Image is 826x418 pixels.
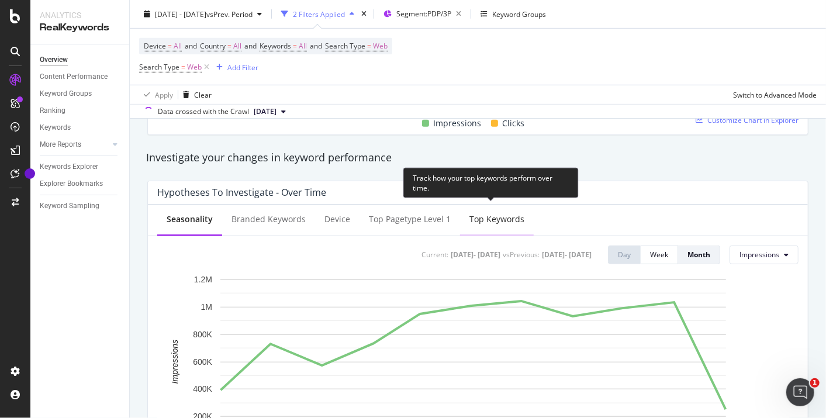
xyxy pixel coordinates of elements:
span: Web [187,59,202,75]
div: Overview [40,54,68,66]
span: = [168,41,172,51]
button: Segment:PDP/3P [379,5,466,23]
a: More Reports [40,139,109,151]
button: Month [678,246,720,264]
div: Content Performance [40,71,108,83]
text: 1.2M [194,275,212,284]
a: Ranking [40,105,121,117]
div: Keyword Groups [492,9,546,19]
div: Keywords [40,122,71,134]
div: Investigate your changes in keyword performance [146,150,810,165]
div: Device [324,213,350,225]
button: 2 Filters Applied [277,5,359,23]
div: times [359,8,369,20]
div: Keywords Explorer [40,161,98,173]
div: Seasonality [167,213,213,225]
span: Impressions [434,116,482,130]
text: Impressions [170,340,179,384]
button: Week [641,246,678,264]
button: Apply [139,85,173,104]
span: Impressions [739,250,779,260]
a: Keyword Sampling [40,200,121,212]
div: Ranking [40,105,65,117]
button: Keyword Groups [476,5,551,23]
span: Country [200,41,226,51]
div: vs Previous : [503,250,540,260]
span: and [244,41,257,51]
a: Explorer Bookmarks [40,178,121,190]
div: Add Filter [227,62,258,72]
div: Current: [421,250,448,260]
span: Clicks [503,116,525,130]
a: Customize Chart in Explorer [696,115,799,125]
div: [DATE] - [DATE] [451,250,500,260]
button: [DATE] - [DATE]vsPrev. Period [139,5,267,23]
span: Search Type [325,41,365,51]
button: Impressions [730,246,799,264]
div: Day [618,250,631,260]
a: Overview [40,54,121,66]
div: Hypotheses to Investigate - Over Time [157,186,326,198]
button: [DATE] [249,105,291,119]
text: 400K [193,384,212,393]
button: Clear [178,85,212,104]
text: 600K [193,357,212,367]
span: All [233,38,241,54]
div: RealKeywords [40,21,120,34]
div: Clear [194,89,212,99]
div: [DATE] - [DATE] [542,250,592,260]
div: Switch to Advanced Mode [733,89,817,99]
a: Keywords [40,122,121,134]
span: Web [373,38,388,54]
div: 2 Filters Applied [293,9,345,19]
div: Top Keywords [469,213,524,225]
div: Explorer Bookmarks [40,178,103,190]
span: All [174,38,182,54]
span: = [181,62,185,72]
span: 2025 Sep. 7th [254,106,277,117]
button: Switch to Advanced Mode [728,85,817,104]
div: Week [650,250,668,260]
span: and [185,41,197,51]
div: Analytics [40,9,120,21]
text: 800K [193,330,212,339]
span: and [310,41,322,51]
div: Keyword Groups [40,88,92,100]
a: Content Performance [40,71,121,83]
a: Keyword Groups [40,88,121,100]
span: 1 [810,378,820,388]
div: Apply [155,89,173,99]
div: Track how your top keywords perform over time. [403,167,579,198]
div: Keyword Sampling [40,200,99,212]
div: Branded Keywords [231,213,306,225]
div: Tooltip anchor [25,168,35,179]
span: = [293,41,297,51]
span: [DATE] - [DATE] [155,9,206,19]
iframe: Intercom live chat [786,378,814,406]
span: = [367,41,371,51]
span: Customize Chart in Explorer [707,115,799,125]
text: 1M [201,302,212,312]
div: More Reports [40,139,81,151]
button: Day [608,246,641,264]
div: Top Pagetype Level 1 [369,213,451,225]
span: Search Type [139,62,179,72]
button: Add Filter [212,60,258,74]
a: Keywords Explorer [40,161,121,173]
span: Segment: PDP/3P [396,9,451,19]
div: Data crossed with the Crawl [158,106,249,117]
span: Keywords [260,41,291,51]
span: vs Prev. Period [206,9,253,19]
span: = [227,41,231,51]
span: All [299,38,307,54]
span: Device [144,41,166,51]
div: Month [687,250,710,260]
